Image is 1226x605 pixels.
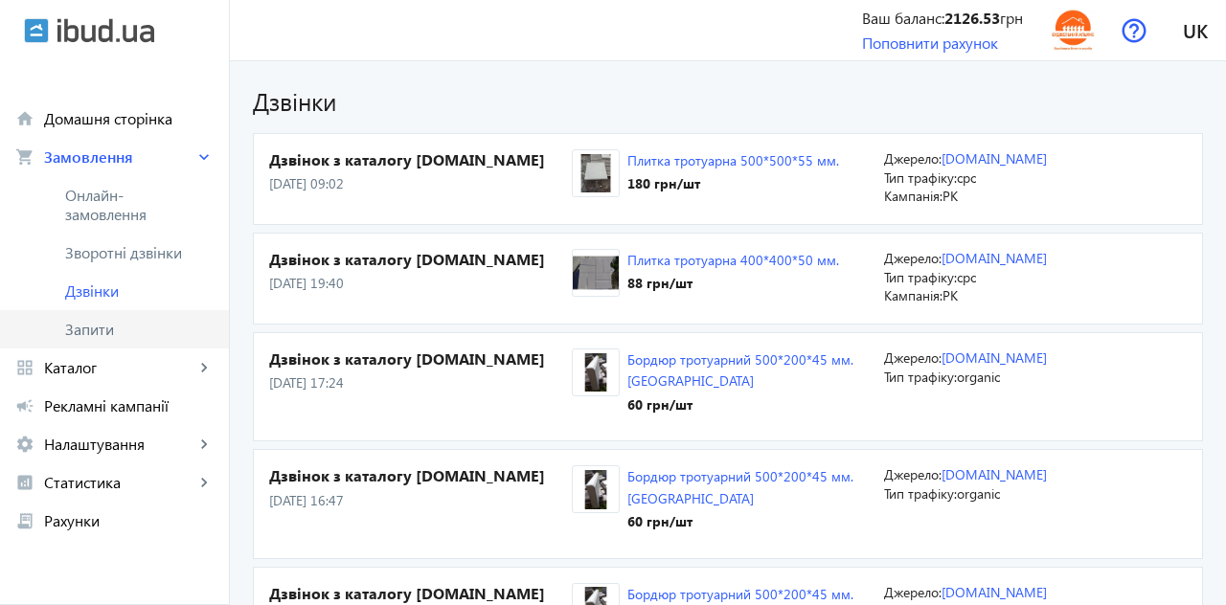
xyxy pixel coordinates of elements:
[15,511,34,530] mat-icon: receipt_long
[1183,18,1208,42] span: uk
[65,243,193,262] span: Зворотні дзвінки
[573,353,619,392] img: 20457689706a1b9a486421180513572-88918e91da.jpg
[65,281,214,301] span: Дзвінки
[957,168,976,187] span: cpc
[253,84,1203,118] h1: Дзвінки
[884,168,957,187] span: Тип трафіку:
[194,358,214,377] mat-icon: keyboard_arrow_right
[884,286,942,304] span: Кампанія:
[942,465,1047,483] a: [DOMAIN_NAME]
[884,187,942,205] span: Кампанія:
[44,109,214,128] span: Домашня сторінка
[884,484,957,503] span: Тип трафіку:
[942,149,1047,168] a: [DOMAIN_NAME]
[44,396,214,415] span: Рекламні кампанії
[24,18,49,43] img: ibud.svg
[627,251,839,269] a: Плитка тротуарна 400*400*50 мм.
[627,274,839,293] div: 88 грн /шт
[15,473,34,492] mat-icon: analytics
[269,348,572,370] h4: Дзвінок з каталогу [DOMAIN_NAME]
[15,147,34,167] mat-icon: shopping_cart
[269,373,572,392] p: [DATE] 17:24
[269,491,572,510] p: [DATE] 16:47
[862,8,1023,29] div: Ваш баланс: грн
[884,348,942,367] span: Джерело:
[627,395,869,415] div: 60 грн /шт
[269,149,572,170] h4: Дзвінок з каталогу [DOMAIN_NAME]
[573,254,619,293] img: 186968970626035592693268678057-cf76040017.jpg
[44,435,194,454] span: Налаштування
[884,268,957,286] span: Тип трафіку:
[942,348,1047,367] a: [DOMAIN_NAME]
[573,470,619,509] img: 20457689706a1b9a486421180513572-88918e91da.jpg
[1052,9,1095,52] img: 8219689703a5d954e1861973451557-c6f9421391.jpg
[944,8,1000,28] b: 2126.53
[884,465,942,483] span: Джерело:
[269,174,572,193] p: [DATE] 09:02
[57,18,154,43] img: ibud_text.svg
[942,187,958,205] span: РК
[627,350,853,390] a: Бордюр тротуарний 500*200*45 мм. [GEOGRAPHIC_DATA]
[942,583,1047,601] a: [DOMAIN_NAME]
[884,583,942,601] span: Джерело:
[194,473,214,492] mat-icon: keyboard_arrow_right
[1122,18,1147,43] img: help.svg
[957,268,976,286] span: cpc
[15,109,34,128] mat-icon: home
[627,174,839,193] div: 180 грн /шт
[15,396,34,415] mat-icon: campaign
[573,154,619,193] img: 8223689705c6042e22492888407847-8cd32ace2e.jpg
[15,435,34,454] mat-icon: settings
[942,286,958,304] span: РК
[884,149,942,168] span: Джерело:
[942,249,1047,267] a: [DOMAIN_NAME]
[884,249,942,267] span: Джерело:
[15,358,34,377] mat-icon: grid_view
[194,435,214,454] mat-icon: keyboard_arrow_right
[957,368,1000,386] span: organic
[44,358,194,377] span: Каталог
[269,249,572,270] h4: Дзвінок з каталогу [DOMAIN_NAME]
[194,147,214,167] mat-icon: keyboard_arrow_right
[44,511,214,530] span: Рахунки
[269,274,572,293] p: [DATE] 19:40
[44,147,194,167] span: Замовлення
[627,467,853,506] a: Бордюр тротуарний 500*200*45 мм. [GEOGRAPHIC_DATA]
[884,368,957,386] span: Тип трафіку:
[269,465,572,486] h4: Дзвінок з каталогу [DOMAIN_NAME]
[269,583,572,604] h4: Дзвінок з каталогу [DOMAIN_NAME]
[627,151,839,169] a: Плитка тротуарна 500*500*55 мм.
[65,186,193,224] span: Онлайн-замовлення
[65,320,214,339] span: Запити
[957,484,1000,503] span: organic
[862,33,998,53] a: Поповнити рахунок
[44,473,194,492] span: Статистика
[627,512,869,531] div: 60 грн /шт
